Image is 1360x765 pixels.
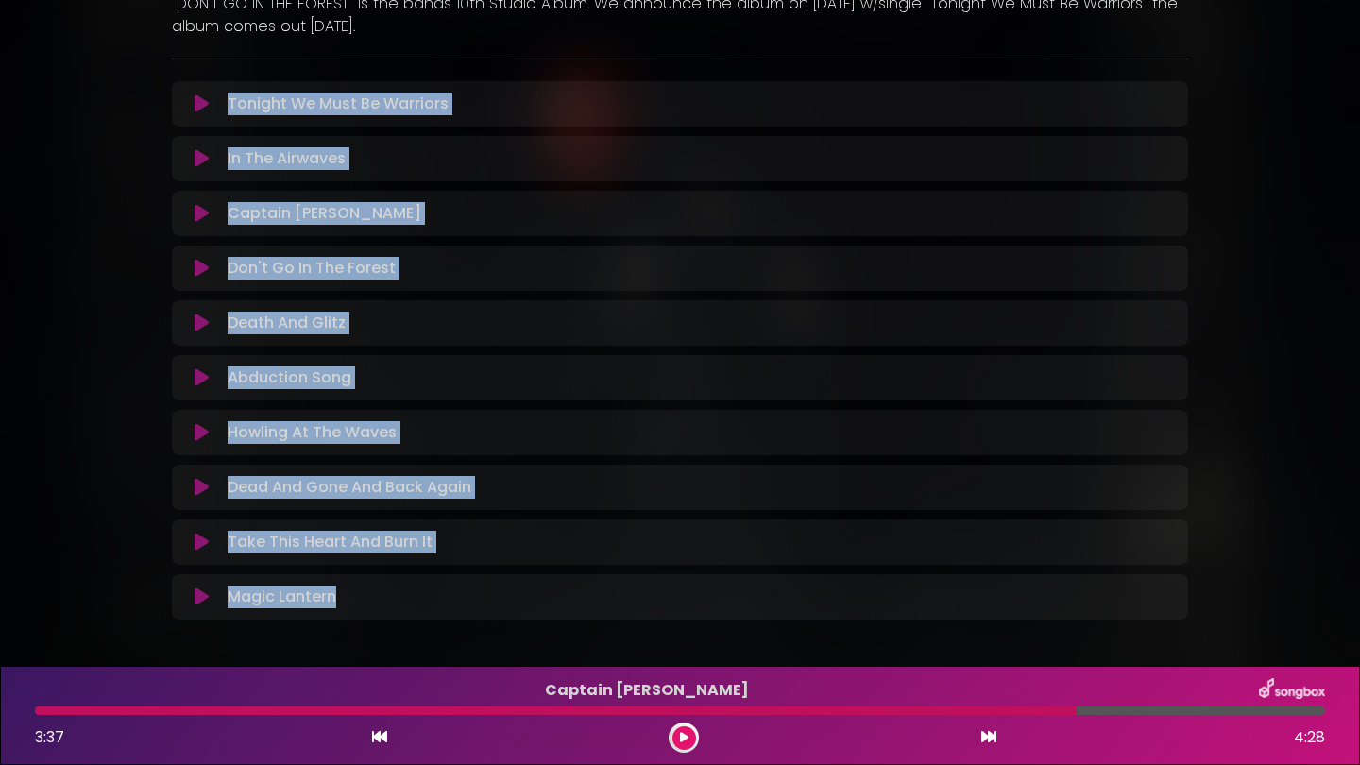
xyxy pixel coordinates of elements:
[228,312,1177,334] p: Death And Glitz
[228,257,1177,280] p: Don't Go In The Forest
[228,476,1177,499] p: Dead And Gone And Back Again
[228,93,1177,115] p: Tonight We Must Be Warriors
[1259,678,1325,703] img: songbox-logo-white.png
[228,366,1177,389] p: Abduction Song
[35,679,1259,702] p: Captain [PERSON_NAME]
[228,421,1177,444] p: Howling At The Waves
[228,202,1177,225] p: Captain [PERSON_NAME]
[228,531,1177,553] p: Take This Heart And Burn It
[228,586,1177,608] p: Magic Lantern
[228,147,1177,170] p: In The Airwaves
